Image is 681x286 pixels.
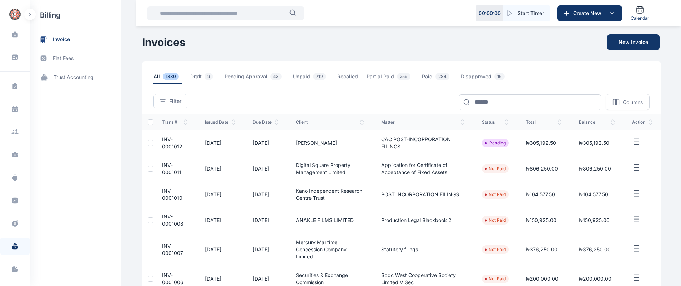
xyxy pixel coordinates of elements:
span: ₦305,192.50 [526,140,556,146]
span: Filter [169,98,181,105]
a: INV-0001011 [162,162,181,175]
td: [DATE] [196,130,244,156]
a: Paid284 [422,73,461,84]
span: 284 [435,73,449,80]
a: Pending Approval43 [225,73,293,84]
td: [DATE] [244,156,287,182]
button: Start Timer [503,5,550,21]
td: [DATE] [196,233,244,266]
p: Columns [623,99,643,106]
span: Trans # [162,119,188,125]
span: ₦150,925.00 [526,217,556,223]
span: 259 [397,73,410,80]
td: [DATE] [244,233,287,266]
h1: Invoices [142,36,186,49]
td: Kano Independent Research Centre Trust [287,182,373,207]
td: Application for Certificate of Acceptance of Fixed Assets [373,156,473,182]
span: ₦200,000.00 [526,276,558,282]
td: [DATE] [244,130,287,156]
span: Create New [570,10,607,17]
td: ANAKLE FILMS LIMITED [287,207,373,233]
span: action [632,119,652,125]
td: Statutory filings [373,233,473,266]
button: Filter [153,94,187,108]
span: 719 [313,73,326,80]
td: POST INCORPORATION FILINGS [373,182,473,207]
span: Partial Paid [367,73,413,84]
span: Due Date [253,119,279,125]
td: CAC POST-INCORPORATION FILINGS [373,130,473,156]
a: Disapproved16 [461,73,516,84]
td: Mercury Maritime Concession Company Limited [287,233,373,266]
button: Columns [606,94,650,110]
span: 9 [205,73,213,80]
span: ₦104,577.50 [579,191,608,197]
li: Pending [485,140,506,146]
a: INV-0001007 [162,243,183,256]
a: INV-0001008 [162,213,183,227]
a: Draft9 [190,73,225,84]
li: Not Paid [485,166,506,172]
li: Not Paid [485,192,506,197]
td: Production Legal Blackbook 2 [373,207,473,233]
span: Matter [381,119,465,125]
span: Start Timer [518,10,544,17]
span: ₦104,577.50 [526,191,555,197]
span: ₦376,250.00 [579,246,611,252]
a: flat fees [30,49,121,68]
span: issued date [205,119,236,125]
button: Create New [557,5,622,21]
span: Paid [422,73,452,84]
span: ₦806,250.00 [526,166,558,172]
li: Not Paid [485,247,506,252]
button: New Invoice [607,34,660,50]
a: Calendar [628,3,652,24]
a: Partial Paid259 [367,73,422,84]
a: Recalled [337,73,367,84]
span: trust accounting [54,74,94,81]
span: balance [579,119,615,125]
li: Not Paid [485,217,506,223]
a: Unpaid719 [293,73,337,84]
span: 16 [494,73,505,80]
span: Draft [190,73,216,84]
li: Not Paid [485,276,506,282]
span: Calendar [631,15,649,21]
span: ₦806,250.00 [579,166,611,172]
span: Disapproved [461,73,508,84]
td: [DATE] [196,156,244,182]
td: [DATE] [196,182,244,207]
td: Digital Square Property Management Limited [287,156,373,182]
span: client [296,119,364,125]
span: flat fees [53,55,74,62]
span: total [526,119,562,125]
a: INV-0001010 [162,188,182,201]
a: All1330 [153,73,190,84]
span: ₦150,925.00 [579,217,610,223]
a: INV-0001006 [162,272,183,285]
span: ₦305,192.50 [579,140,609,146]
p: 00 : 00 : 00 [479,10,501,17]
td: [DATE] [244,207,287,233]
span: Unpaid [293,73,329,84]
span: ₦376,250.00 [526,246,558,252]
td: [DATE] [196,207,244,233]
span: 43 [270,73,282,80]
a: INV-0001012 [162,136,182,149]
span: ₦200,000.00 [579,276,611,282]
a: invoice [30,30,121,49]
span: All [153,73,182,84]
span: Pending Approval [225,73,284,84]
span: Recalled [337,73,358,84]
span: invoice [53,36,70,43]
span: status [482,119,509,125]
td: [PERSON_NAME] [287,130,373,156]
a: trust accounting [30,68,121,87]
span: 1330 [163,73,179,80]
